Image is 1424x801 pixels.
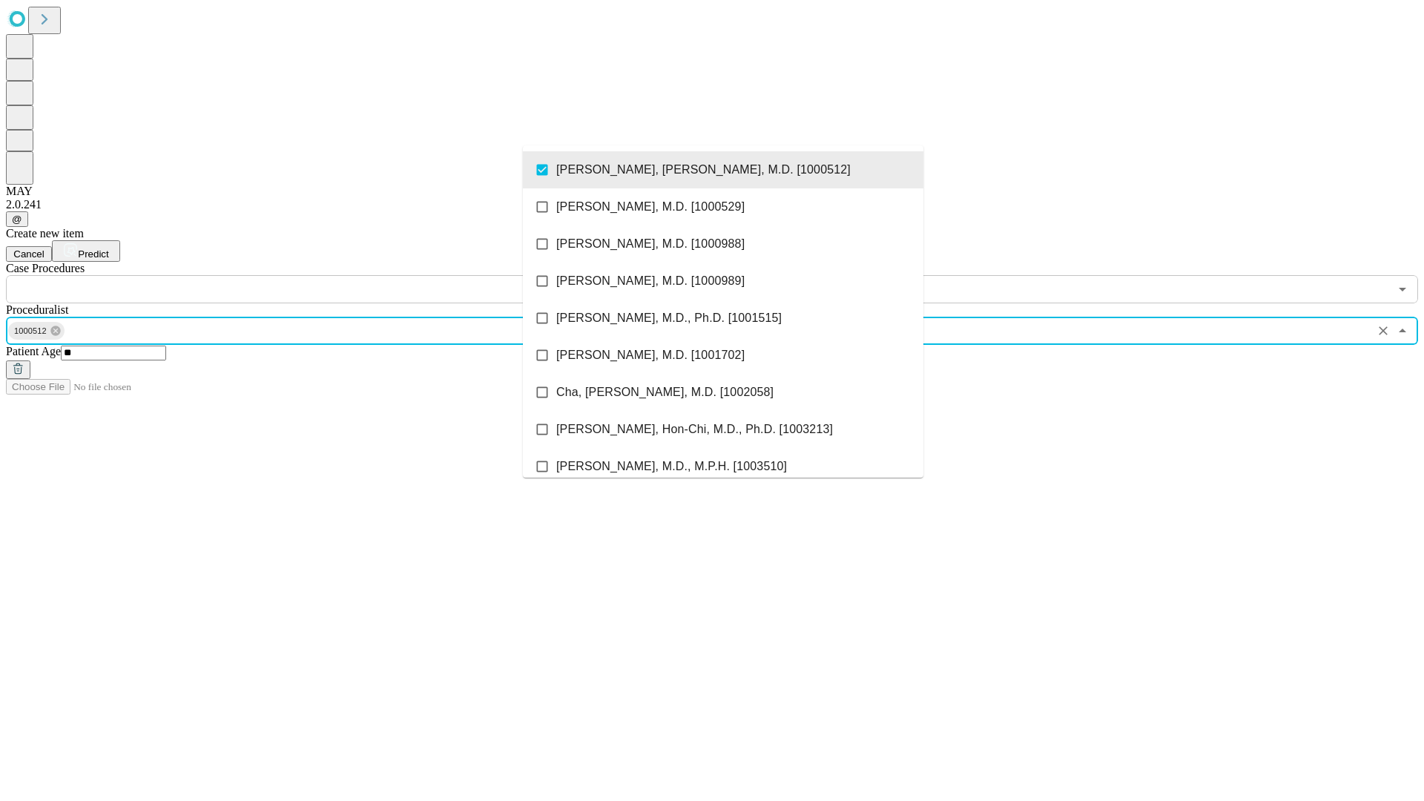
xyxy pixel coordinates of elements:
[556,421,833,438] span: [PERSON_NAME], Hon-Chi, M.D., Ph.D. [1003213]
[556,272,745,290] span: [PERSON_NAME], M.D. [1000989]
[8,323,53,340] span: 1000512
[6,345,61,357] span: Patient Age
[6,262,85,274] span: Scheduled Procedure
[556,198,745,216] span: [PERSON_NAME], M.D. [1000529]
[556,235,745,253] span: [PERSON_NAME], M.D. [1000988]
[6,198,1418,211] div: 2.0.241
[556,309,782,327] span: [PERSON_NAME], M.D., Ph.D. [1001515]
[52,240,120,262] button: Predict
[6,185,1418,198] div: MAY
[556,346,745,364] span: [PERSON_NAME], M.D. [1001702]
[1392,279,1413,300] button: Open
[78,248,108,260] span: Predict
[556,458,787,475] span: [PERSON_NAME], M.D., M.P.H. [1003510]
[13,248,44,260] span: Cancel
[8,322,65,340] div: 1000512
[556,383,774,401] span: Cha, [PERSON_NAME], M.D. [1002058]
[6,211,28,227] button: @
[556,161,851,179] span: [PERSON_NAME], [PERSON_NAME], M.D. [1000512]
[12,214,22,225] span: @
[1392,320,1413,341] button: Close
[6,303,68,316] span: Proceduralist
[6,246,52,262] button: Cancel
[6,227,84,240] span: Create new item
[1373,320,1394,341] button: Clear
